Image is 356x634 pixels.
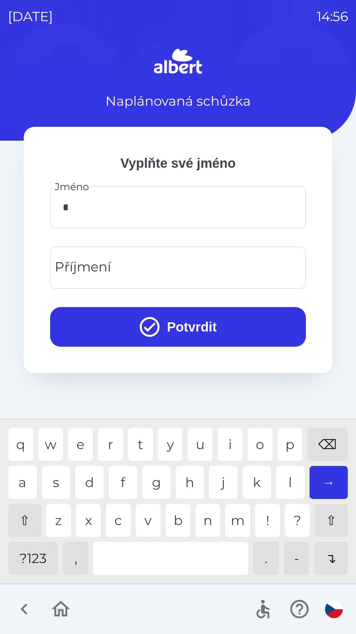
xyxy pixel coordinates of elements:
[8,7,53,26] p: [DATE]
[317,7,348,26] p: 14:56
[50,153,306,173] p: Vyplňte své jméno
[105,91,251,111] p: Naplánovaná schůzka
[325,600,343,618] img: cs flag
[50,307,306,347] button: Potvrdit
[55,180,89,194] label: Jméno
[24,46,332,78] img: Logo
